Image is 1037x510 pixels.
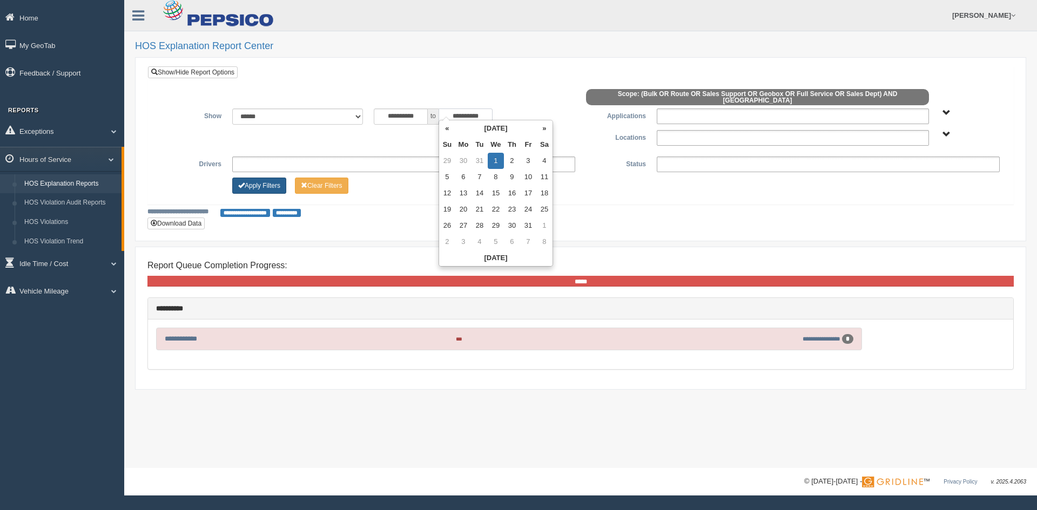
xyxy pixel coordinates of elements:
[586,89,929,105] span: Scope: (Bulk OR Route OR Sales Support OR Geobox OR Full Service OR Sales Dept) AND [GEOGRAPHIC_D...
[504,201,520,217] td: 23
[581,108,651,121] label: Applications
[19,174,122,194] a: HOS Explanation Reports
[862,477,923,487] img: Gridline
[439,137,455,153] th: Su
[944,479,977,485] a: Privacy Policy
[439,217,455,234] td: 26
[520,153,536,169] td: 3
[488,137,504,153] th: We
[504,153,520,169] td: 2
[19,213,122,232] a: HOS Violations
[439,185,455,201] td: 12
[536,153,553,169] td: 4
[472,185,488,201] td: 14
[19,193,122,213] a: HOS Violation Audit Reports
[536,201,553,217] td: 25
[472,201,488,217] td: 21
[439,153,455,169] td: 29
[536,120,553,137] th: »
[455,201,472,217] td: 20
[991,479,1026,485] span: v. 2025.4.2063
[455,185,472,201] td: 13
[472,234,488,250] td: 4
[504,217,520,234] td: 30
[504,137,520,153] th: Th
[156,108,227,121] label: Show
[455,137,472,153] th: Mo
[455,217,472,234] td: 27
[536,185,553,201] td: 18
[536,234,553,250] td: 8
[439,250,553,266] th: [DATE]
[232,178,286,194] button: Change Filter Options
[135,41,1026,52] h2: HOS Explanation Report Center
[472,153,488,169] td: 31
[488,169,504,185] td: 8
[536,137,553,153] th: Sa
[148,66,238,78] a: Show/Hide Report Options
[439,169,455,185] td: 5
[472,217,488,234] td: 28
[472,169,488,185] td: 7
[581,157,651,169] label: Status
[147,217,205,229] button: Download Data
[504,234,520,250] td: 6
[455,120,536,137] th: [DATE]
[520,217,536,234] td: 31
[156,157,227,169] label: Drivers
[472,137,488,153] th: Tu
[428,108,439,125] span: to
[455,153,472,169] td: 30
[488,234,504,250] td: 5
[520,137,536,153] th: Fr
[488,217,504,234] td: 29
[147,261,1014,270] h4: Report Queue Completion Progress:
[520,169,536,185] td: 10
[536,169,553,185] td: 11
[520,234,536,250] td: 7
[439,234,455,250] td: 2
[804,476,1026,487] div: © [DATE]-[DATE] - ™
[19,232,122,251] a: HOS Violation Trend
[488,185,504,201] td: 15
[295,178,348,194] button: Change Filter Options
[488,201,504,217] td: 22
[504,169,520,185] td: 9
[536,217,553,234] td: 1
[455,234,472,250] td: 3
[488,153,504,169] td: 1
[520,185,536,201] td: 17
[439,120,455,137] th: «
[504,185,520,201] td: 16
[581,130,651,143] label: Locations
[439,201,455,217] td: 19
[455,169,472,185] td: 6
[520,201,536,217] td: 24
